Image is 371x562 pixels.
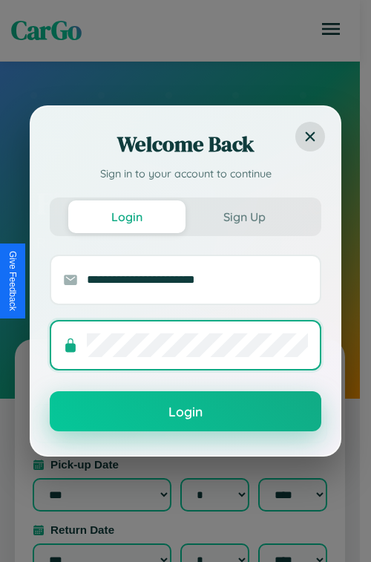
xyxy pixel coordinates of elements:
[185,200,303,233] button: Sign Up
[50,129,321,159] h2: Welcome Back
[50,166,321,183] p: Sign in to your account to continue
[7,251,18,311] div: Give Feedback
[68,200,185,233] button: Login
[50,391,321,431] button: Login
